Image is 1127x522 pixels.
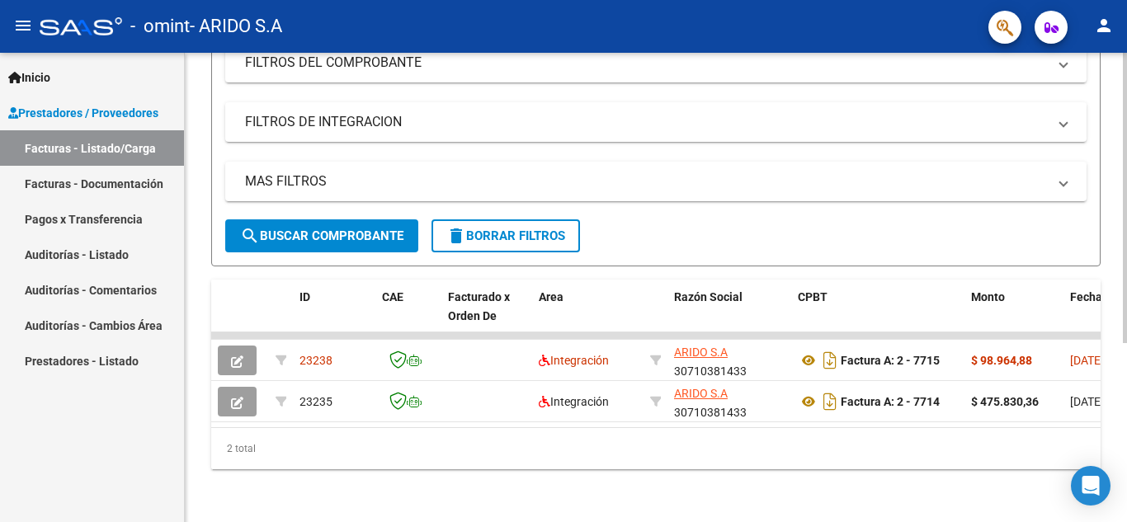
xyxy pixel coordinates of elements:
span: ARIDO S.A [674,346,728,359]
datatable-header-cell: CPBT [791,280,964,352]
datatable-header-cell: Area [532,280,644,352]
i: Descargar documento [819,388,841,415]
datatable-header-cell: Razón Social [667,280,791,352]
strong: $ 475.830,36 [971,395,1039,408]
i: Descargar documento [819,347,841,374]
span: [DATE] [1070,395,1104,408]
datatable-header-cell: Monto [964,280,1063,352]
span: Facturado x Orden De [448,290,510,322]
button: Borrar Filtros [431,219,580,252]
span: Prestadores / Proveedores [8,104,158,122]
mat-icon: person [1094,16,1114,35]
strong: Factura A: 2 - 7715 [841,354,940,367]
span: Integración [539,354,609,367]
button: Buscar Comprobante [225,219,418,252]
div: Open Intercom Messenger [1071,466,1110,506]
datatable-header-cell: CAE [375,280,441,352]
span: Razón Social [674,290,743,303]
div: 2 total [211,428,1101,469]
mat-expansion-panel-header: FILTROS DE INTEGRACION [225,102,1087,142]
mat-icon: search [240,226,260,246]
span: Integración [539,395,609,408]
span: Monto [971,290,1005,303]
span: Inicio [8,68,50,87]
span: Buscar Comprobante [240,228,403,243]
span: [DATE] [1070,354,1104,367]
span: - omint [130,8,190,45]
span: 23235 [299,395,332,408]
mat-expansion-panel-header: FILTROS DEL COMPROBANTE [225,43,1087,82]
span: CPBT [798,290,828,303]
div: 30710381433 [674,343,785,378]
mat-expansion-panel-header: MAS FILTROS [225,162,1087,201]
datatable-header-cell: ID [293,280,375,352]
strong: $ 98.964,88 [971,354,1032,367]
span: - ARIDO S.A [190,8,282,45]
strong: Factura A: 2 - 7714 [841,395,940,408]
mat-icon: delete [446,226,466,246]
mat-icon: menu [13,16,33,35]
span: CAE [382,290,403,303]
datatable-header-cell: Facturado x Orden De [441,280,532,352]
span: ARIDO S.A [674,387,728,400]
span: ID [299,290,310,303]
span: Borrar Filtros [446,228,565,243]
span: 23238 [299,354,332,367]
span: Area [539,290,563,303]
mat-panel-title: FILTROS DEL COMPROBANTE [245,54,1047,72]
mat-panel-title: MAS FILTROS [245,172,1047,190]
mat-panel-title: FILTROS DE INTEGRACION [245,113,1047,131]
div: 30710381433 [674,384,785,419]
